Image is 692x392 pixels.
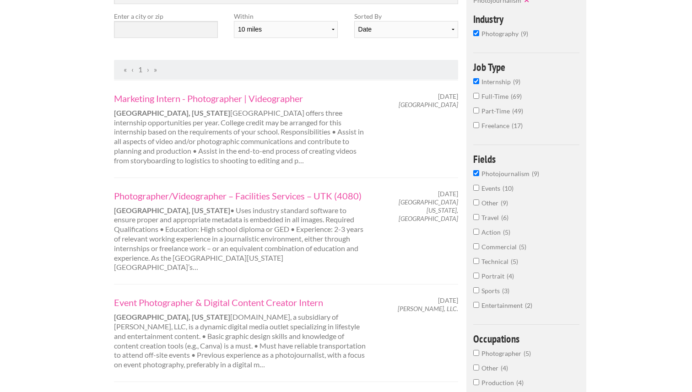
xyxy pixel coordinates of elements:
span: Photojournalism [481,170,532,177]
em: [PERSON_NAME], LLC. [398,305,458,312]
input: Action5 [473,229,479,235]
span: 49 [512,107,523,115]
strong: [GEOGRAPHIC_DATA], [US_STATE] [114,108,230,117]
span: Other [481,364,501,372]
input: Part-Time49 [473,107,479,113]
span: 9 [513,78,520,86]
span: 4 [516,379,524,387]
span: [DATE] [438,92,458,101]
label: Within [234,11,338,21]
span: Other [481,199,501,207]
span: 2 [525,301,532,309]
span: 9 [532,170,539,177]
input: photography9 [473,30,479,36]
input: Photographer5 [473,350,479,356]
strong: [GEOGRAPHIC_DATA], [US_STATE] [114,206,230,215]
span: Internship [481,78,513,86]
span: 9 [501,199,508,207]
span: Sports [481,287,502,295]
span: Action [481,228,503,236]
span: Technical [481,258,511,265]
div: [GEOGRAPHIC_DATA] offers three internship opportunities per year. College credit may be arranged ... [106,92,376,166]
span: 5 [511,258,518,265]
span: 9 [521,30,528,38]
em: [GEOGRAPHIC_DATA][US_STATE], [GEOGRAPHIC_DATA] [399,198,458,222]
span: First Page [124,65,127,74]
div: • Uses industry standard software to ensure proper and appropriate metadata is embedded in all im... [106,190,376,273]
input: Internship9 [473,78,479,84]
input: Portrait4 [473,273,479,279]
span: 5 [519,243,526,251]
span: 10 [503,184,514,192]
span: 5 [503,228,510,236]
span: Freelance [481,122,512,129]
h4: Occupations [473,333,580,344]
span: 4 [507,272,514,280]
input: Production4 [473,379,479,385]
input: Full-Time69 [473,93,479,99]
span: Next Page [147,65,149,74]
span: photography [481,30,521,38]
input: Other9 [473,199,479,205]
label: Enter a city or zip [114,11,218,21]
input: Freelance17 [473,122,479,128]
input: Photojournalism9 [473,170,479,176]
div: [DOMAIN_NAME], a subsidiary of [PERSON_NAME], LLC, is a dynamic digital media outlet specializing... [106,296,376,370]
span: 17 [512,122,523,129]
span: 3 [502,287,509,295]
h4: Job Type [473,62,580,72]
input: Other4 [473,365,479,371]
a: Marketing Intern - Photographer | Videographer [114,92,368,104]
span: Part-Time [481,107,512,115]
span: Travel [481,214,501,221]
input: Technical5 [473,258,479,264]
span: [DATE] [438,296,458,305]
a: Photographer/Videographer – Facilities Services – UTK (4080) [114,190,368,202]
span: Events [481,184,503,192]
strong: [GEOGRAPHIC_DATA], [US_STATE] [114,312,230,321]
span: [DATE] [438,190,458,198]
span: 69 [511,92,522,100]
em: [GEOGRAPHIC_DATA] [399,101,458,108]
span: 6 [501,214,508,221]
span: Photographer [481,349,524,357]
span: Previous Page [131,65,134,74]
span: Entertainment [481,301,525,309]
a: Event Photographer & Digital Content Creator Intern [114,296,368,308]
label: Sorted By [354,11,458,21]
a: Page 1 [138,65,142,74]
span: 5 [524,349,531,357]
h4: Fields [473,154,580,164]
input: Entertainment2 [473,302,479,308]
input: Commercial5 [473,243,479,249]
span: Last Page, Page 1 [154,65,157,74]
input: Travel6 [473,214,479,220]
span: Commercial [481,243,519,251]
h4: Industry [473,14,580,24]
input: Events10 [473,185,479,191]
span: Full-Time [481,92,511,100]
input: Sports3 [473,287,479,293]
span: Production [481,379,516,387]
span: Portrait [481,272,507,280]
span: 4 [501,364,508,372]
select: Sort results by [354,21,458,38]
